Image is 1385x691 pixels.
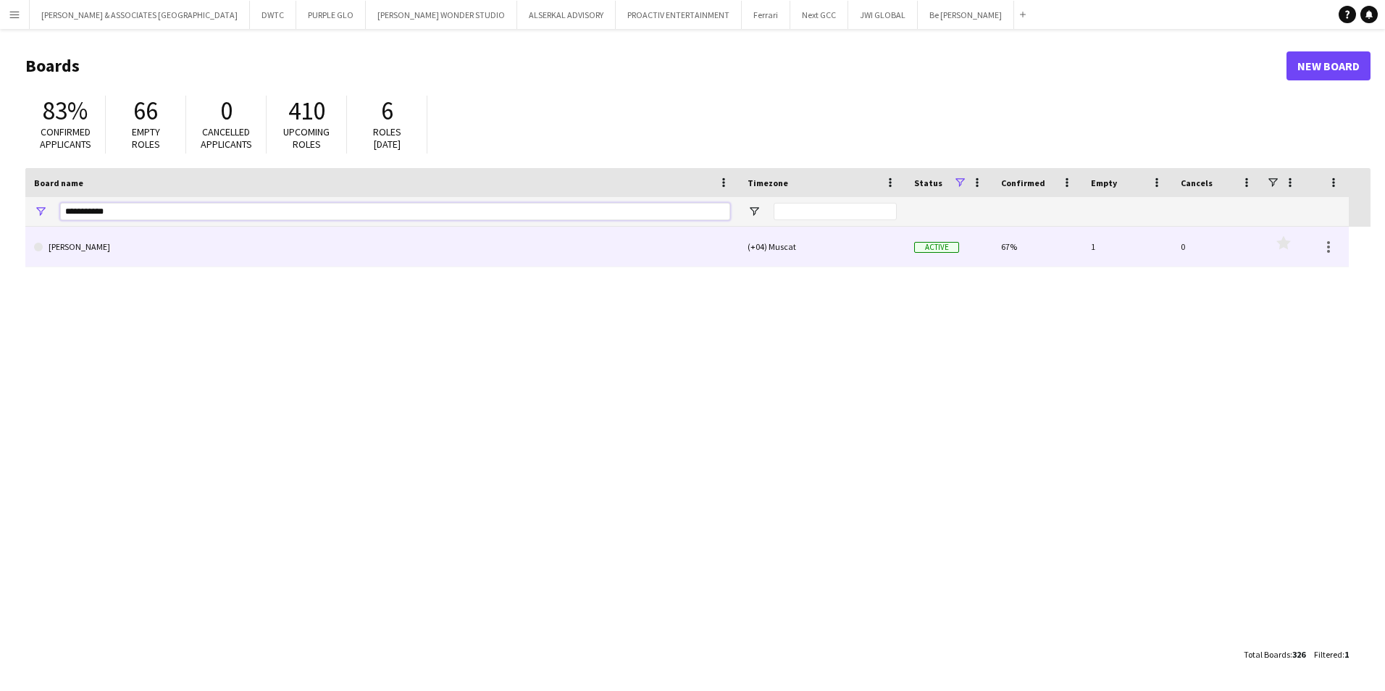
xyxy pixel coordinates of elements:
[739,227,905,267] div: (+04) Muscat
[25,55,1286,77] h1: Boards
[34,177,83,188] span: Board name
[40,125,91,151] span: Confirmed applicants
[774,203,897,220] input: Timezone Filter Input
[34,227,730,267] a: [PERSON_NAME]
[283,125,330,151] span: Upcoming roles
[1082,227,1172,267] div: 1
[742,1,790,29] button: Ferrari
[918,1,1014,29] button: Be [PERSON_NAME]
[1001,177,1045,188] span: Confirmed
[1344,649,1349,660] span: 1
[616,1,742,29] button: PROACTIV ENTERTAINMENT
[30,1,250,29] button: [PERSON_NAME] & ASSOCIATES [GEOGRAPHIC_DATA]
[1181,177,1213,188] span: Cancels
[748,205,761,218] button: Open Filter Menu
[1244,649,1290,660] span: Total Boards
[373,125,401,151] span: Roles [DATE]
[914,177,942,188] span: Status
[288,95,325,127] span: 410
[220,95,233,127] span: 0
[914,242,959,253] span: Active
[1292,649,1305,660] span: 326
[748,177,788,188] span: Timezone
[381,95,393,127] span: 6
[34,205,47,218] button: Open Filter Menu
[133,95,158,127] span: 66
[43,95,88,127] span: 83%
[1244,640,1305,669] div: :
[517,1,616,29] button: ALSERKAL ADVISORY
[848,1,918,29] button: JWI GLOBAL
[132,125,160,151] span: Empty roles
[1286,51,1371,80] a: New Board
[1172,227,1262,267] div: 0
[790,1,848,29] button: Next GCC
[992,227,1082,267] div: 67%
[366,1,517,29] button: [PERSON_NAME] WONDER STUDIO
[60,203,730,220] input: Board name Filter Input
[250,1,296,29] button: DWTC
[1314,640,1349,669] div: :
[201,125,252,151] span: Cancelled applicants
[296,1,366,29] button: PURPLE GLO
[1091,177,1117,188] span: Empty
[1314,649,1342,660] span: Filtered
